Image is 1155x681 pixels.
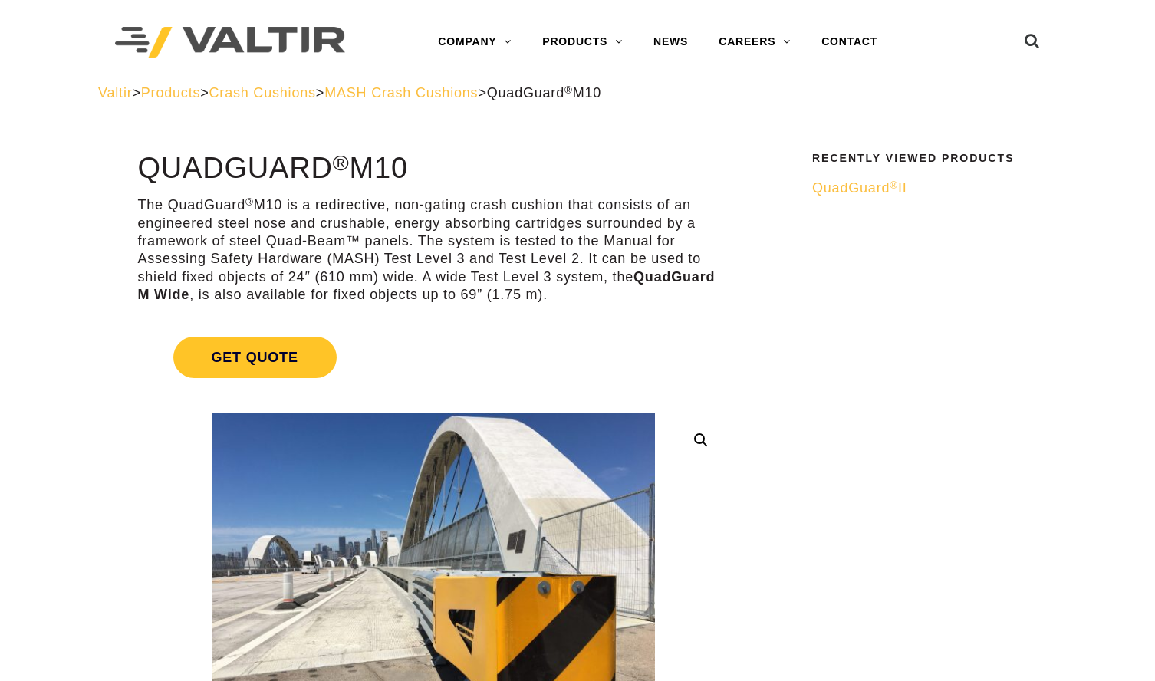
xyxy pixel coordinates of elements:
a: QuadGuard®II [812,179,1048,197]
a: MASH Crash Cushions [324,85,478,100]
a: Get Quote [138,318,729,396]
a: CAREERS [703,27,806,58]
h2: Recently Viewed Products [812,153,1048,164]
div: > > > > [98,84,1057,102]
sup: ® [333,150,350,175]
img: Valtir [115,27,345,58]
span: QuadGuard M10 [487,85,601,100]
a: Valtir [98,85,132,100]
span: QuadGuard II [812,180,907,196]
a: PRODUCTS [527,27,638,58]
sup: ® [245,196,254,208]
h1: QuadGuard M10 [138,153,729,185]
a: Crash Cushions [209,85,316,100]
a: NEWS [638,27,703,58]
sup: ® [890,179,898,191]
p: The QuadGuard M10 is a redirective, non-gating crash cushion that consists of an engineered steel... [138,196,729,304]
a: CONTACT [806,27,893,58]
sup: ® [564,84,573,96]
a: Products [141,85,200,100]
span: Get Quote [173,337,337,378]
a: COMPANY [423,27,527,58]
